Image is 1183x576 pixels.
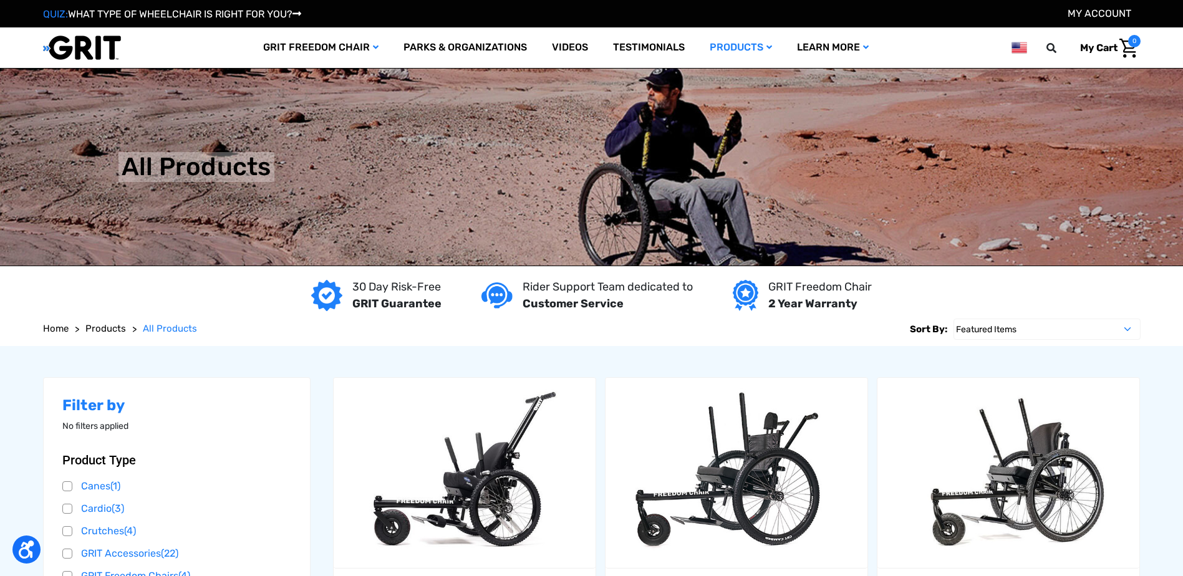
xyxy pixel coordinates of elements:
[733,280,758,311] img: Year warranty
[1052,35,1071,61] input: Search
[1119,39,1137,58] img: Cart
[768,297,857,310] strong: 2 Year Warranty
[110,480,120,492] span: (1)
[122,152,271,182] h1: All Products
[62,522,292,540] a: Crutches(4)
[143,322,197,336] a: All Products
[43,8,301,20] a: QUIZ:WHAT TYPE OF WHEELCHAIR IS RIGHT FOR YOU?
[877,378,1139,568] a: GRIT Freedom Chair: Pro,$5,495.00
[62,477,292,496] a: Canes(1)
[251,27,391,68] a: GRIT Freedom Chair
[523,297,624,310] strong: Customer Service
[785,27,881,68] a: Learn More
[606,385,867,560] img: GRIT Freedom Chair: Spartan
[1068,7,1131,19] a: Account
[352,279,442,295] p: 30 Day Risk-Free
[43,322,69,336] a: Home
[161,547,178,559] span: (22)
[124,525,136,537] span: (4)
[1119,496,1177,554] iframe: Tidio Chat
[523,279,693,295] p: Rider Support Team dedicated to
[62,544,292,563] a: GRIT Accessories(22)
[606,378,867,568] a: GRIT Freedom Chair: Spartan,$3,995.00
[768,279,872,295] p: GRIT Freedom Chair
[352,297,442,310] strong: GRIT Guarantee
[62,396,292,415] h2: Filter by
[62,453,136,468] span: Product Type
[85,323,126,334] span: Products
[85,322,126,336] a: Products
[62,453,292,468] button: Product Type
[143,323,197,334] span: All Products
[334,385,596,560] img: GRIT Junior: GRIT Freedom Chair all terrain wheelchair engineered specifically for kids
[910,319,947,340] label: Sort By:
[62,499,292,518] a: Cardio(3)
[334,378,596,568] a: GRIT Junior,$4,995.00
[43,8,68,20] span: QUIZ:
[539,27,601,68] a: Videos
[43,35,121,60] img: GRIT All-Terrain Wheelchair and Mobility Equipment
[601,27,697,68] a: Testimonials
[391,27,539,68] a: Parks & Organizations
[311,280,342,311] img: GRIT Guarantee
[481,282,513,308] img: Customer service
[1012,40,1026,55] img: us.png
[1071,35,1141,61] a: Cart with 0 items
[1080,42,1118,54] span: My Cart
[62,420,292,433] p: No filters applied
[112,502,124,514] span: (3)
[877,385,1139,560] img: GRIT Freedom Chair Pro: the Pro model shown including contoured Invacare Matrx seatback, Spinergy...
[1128,35,1141,47] span: 0
[697,27,785,68] a: Products
[43,323,69,334] span: Home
